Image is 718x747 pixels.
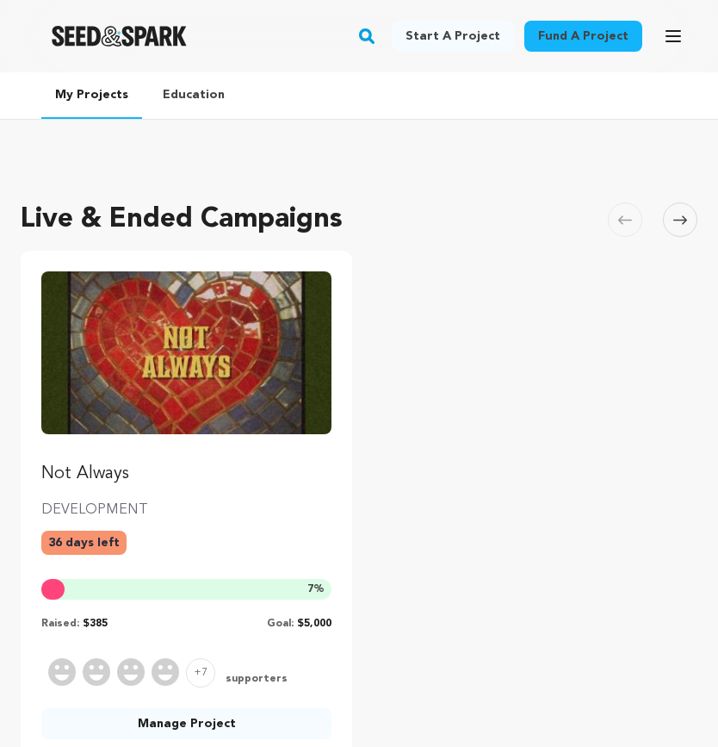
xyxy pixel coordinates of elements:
[41,462,331,486] p: Not Always
[186,658,215,688] span: +7
[83,619,108,629] span: $385
[41,72,142,119] a: My Projects
[41,619,79,629] span: Raised:
[149,72,238,117] a: Education
[152,658,179,686] img: Supporter Image
[392,21,514,52] a: Start a project
[267,619,294,629] span: Goal:
[41,531,127,555] p: 36 days left
[48,658,76,686] img: Supporter Image
[222,672,288,688] span: supporters
[297,619,331,629] span: $5,000
[307,582,325,596] span: %
[41,271,331,486] a: Fund Not Always
[41,500,331,520] p: DEVELOPMENT
[41,708,331,739] a: Manage Project
[21,199,343,240] h2: Live & Ended Campaigns
[83,658,110,686] img: Supporter Image
[524,21,642,52] a: Fund a project
[52,26,187,47] a: Seed&Spark Homepage
[117,658,145,686] img: Supporter Image
[52,26,187,47] img: Seed&Spark Logo Dark Mode
[307,584,313,594] span: 7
